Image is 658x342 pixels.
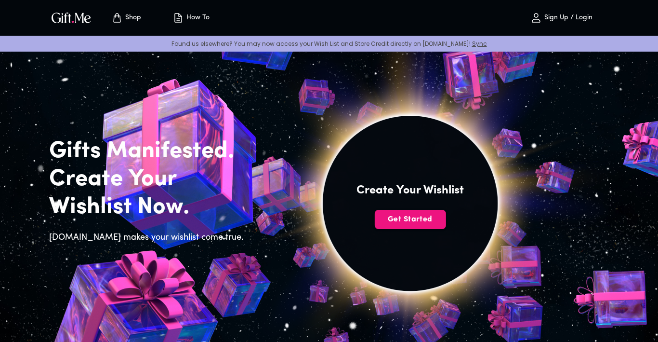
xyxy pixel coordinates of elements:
span: Get Started [374,214,446,225]
button: Sign Up / Login [513,2,609,33]
h6: [DOMAIN_NAME] makes your wishlist come true. [49,231,250,245]
h4: Create Your Wishlist [356,183,464,198]
button: Get Started [374,210,446,229]
img: how-to.svg [172,12,184,24]
button: GiftMe Logo [49,12,94,24]
h2: Wishlist Now. [49,193,250,221]
button: Store page [100,2,153,33]
h2: Gifts Manifested. [49,137,250,165]
p: How To [184,14,210,22]
a: Sync [472,40,487,48]
button: How To [164,2,217,33]
img: GiftMe Logo [50,11,93,25]
p: Found us elsewhere? You may now access your Wish List and Store Credit directly on [DOMAIN_NAME]! [8,40,650,48]
p: Sign Up / Login [542,14,592,22]
h2: Create Your [49,165,250,193]
p: Shop [123,14,141,22]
